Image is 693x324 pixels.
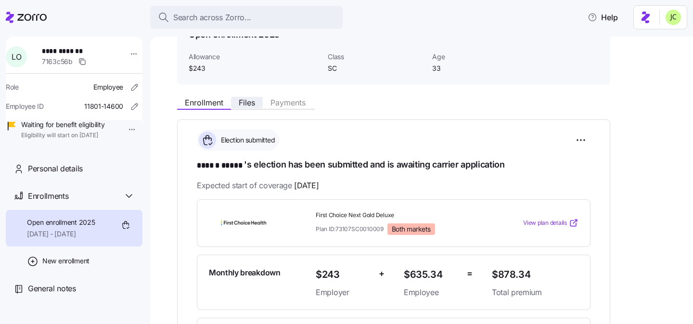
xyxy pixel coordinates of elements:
span: Allowance [189,52,320,62]
span: Employee [93,82,123,92]
span: [DATE] [294,180,319,192]
button: Help [580,8,626,27]
span: L O [12,53,21,61]
span: New enrollment [42,256,90,266]
span: Both markets [392,225,431,233]
span: Open enrollment 2025 [27,218,95,227]
span: $243 [189,64,320,73]
span: Age [432,52,529,62]
span: Payments [270,99,306,106]
span: 33 [432,64,529,73]
span: $635.34 [404,267,459,283]
span: Waiting for benefit eligibility [21,120,104,130]
span: Personal details [28,163,83,175]
h1: 's election has been submitted and is awaiting carrier application [197,158,590,172]
span: Employer [316,286,371,298]
span: Help [588,12,618,23]
span: [DATE] - [DATE] [27,229,95,239]
a: View plan details [523,218,578,228]
span: Enrollment [185,99,223,106]
span: Role [6,82,19,92]
span: First Choice Next Gold Deluxe [316,211,484,220]
span: $243 [316,267,371,283]
span: Search across Zorro... [173,12,251,24]
img: First Choice Health [209,212,278,234]
span: Expected start of coverage [197,180,319,192]
span: General notes [28,283,76,295]
span: Class [328,52,424,62]
span: + [379,267,385,281]
span: = [467,267,473,281]
button: Search across Zorro... [150,6,343,29]
span: Files [239,99,255,106]
span: SC [328,64,424,73]
span: Total premium [492,286,578,298]
span: Enrollments [28,190,68,202]
span: Plan ID: 73107SC0010009 [316,225,384,233]
span: Employee [404,286,459,298]
span: 7163c56b [42,57,73,66]
img: 0d5040ea9766abea509702906ec44285 [666,10,681,25]
span: Monthly breakdown [209,267,281,279]
span: 11801-14600 [84,102,123,111]
span: Eligibility will start on [DATE] [21,131,104,140]
span: Election submitted [218,135,275,145]
span: $878.34 [492,267,578,283]
span: View plan details [523,219,567,228]
span: Employee ID [6,102,44,111]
